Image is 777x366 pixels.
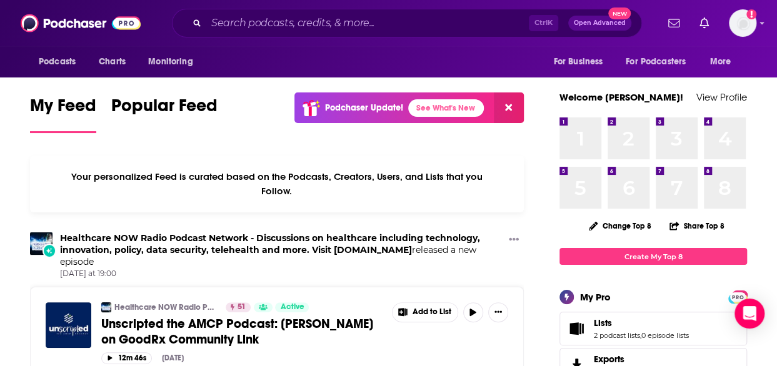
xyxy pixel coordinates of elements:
img: Unscripted the AMCP Podcast: Aaron Crittenden on GoodRx Community Link [46,302,91,348]
span: Unscripted the AMCP Podcast: [PERSON_NAME] on GoodRx Community Link [101,316,373,347]
button: Share Top 8 [669,214,725,238]
a: 51 [226,302,251,312]
img: Podchaser - Follow, Share and Rate Podcasts [21,11,141,35]
span: Logged in as aridings [729,9,756,37]
a: Welcome [PERSON_NAME]! [559,91,683,103]
span: Lists [559,312,747,345]
a: Show notifications dropdown [663,12,684,34]
a: Active [275,302,309,312]
div: New Episode [43,244,56,257]
div: Open Intercom Messenger [734,299,764,329]
span: Lists [594,317,612,329]
button: Show More Button [504,232,524,248]
button: Show profile menu [729,9,756,37]
div: My Pro [580,291,611,303]
span: [DATE] at 19:00 [60,269,504,279]
span: New [608,7,631,19]
span: Podcasts [39,53,76,71]
button: Change Top 8 [581,218,659,234]
span: For Business [553,53,603,71]
img: User Profile [729,9,756,37]
span: 51 [238,301,246,314]
a: 2 podcast lists [594,331,640,340]
button: Open AdvancedNew [568,16,631,31]
img: Healthcare NOW Radio Podcast Network - Discussions on healthcare including technology, innovation... [30,232,53,255]
div: [DATE] [162,354,184,362]
span: Active [280,301,304,314]
button: 12m 46s [101,352,152,364]
a: Charts [91,50,133,74]
a: Lists [564,320,589,337]
span: Monitoring [148,53,193,71]
a: Create My Top 8 [559,248,747,265]
div: Search podcasts, credits, & more... [172,9,642,37]
button: open menu [618,50,704,74]
a: Lists [594,317,689,329]
img: Healthcare NOW Radio Podcast Network - Discussions on healthcare including technology, innovation... [101,302,111,312]
span: More [710,53,731,71]
button: open menu [30,50,92,74]
span: Popular Feed [111,95,218,124]
span: Charts [99,53,126,71]
a: Healthcare NOW Radio Podcast Network - Discussions on healthcare including technology, innovation... [60,232,480,255]
a: See What's New [408,99,484,117]
div: Your personalized Feed is curated based on the Podcasts, Creators, Users, and Lists that you Follow. [30,156,524,212]
h3: released a new episode [60,232,504,267]
span: , [640,331,641,340]
span: Open Advanced [574,20,626,26]
p: Podchaser Update! [325,102,403,113]
button: Show More Button [488,302,508,322]
a: 0 episode lists [641,331,689,340]
span: PRO [730,292,745,302]
svg: Add a profile image [746,9,756,19]
button: open menu [701,50,747,74]
a: PRO [730,292,745,301]
a: Unscripted the AMCP Podcast: [PERSON_NAME] on GoodRx Community Link [101,316,383,347]
button: open menu [544,50,618,74]
span: Exports [594,354,624,365]
span: For Podcasters [626,53,686,71]
a: View Profile [696,91,747,103]
span: My Feed [30,95,96,124]
span: Ctrl K [529,15,558,31]
span: Add to List [413,307,451,317]
input: Search podcasts, credits, & more... [206,13,529,33]
a: My Feed [30,95,96,133]
a: Healthcare NOW Radio Podcast Network - Discussions on healthcare including technology, innovation... [114,302,218,312]
a: Show notifications dropdown [694,12,714,34]
a: Popular Feed [111,95,218,133]
button: open menu [139,50,209,74]
button: Show More Button [393,303,458,322]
